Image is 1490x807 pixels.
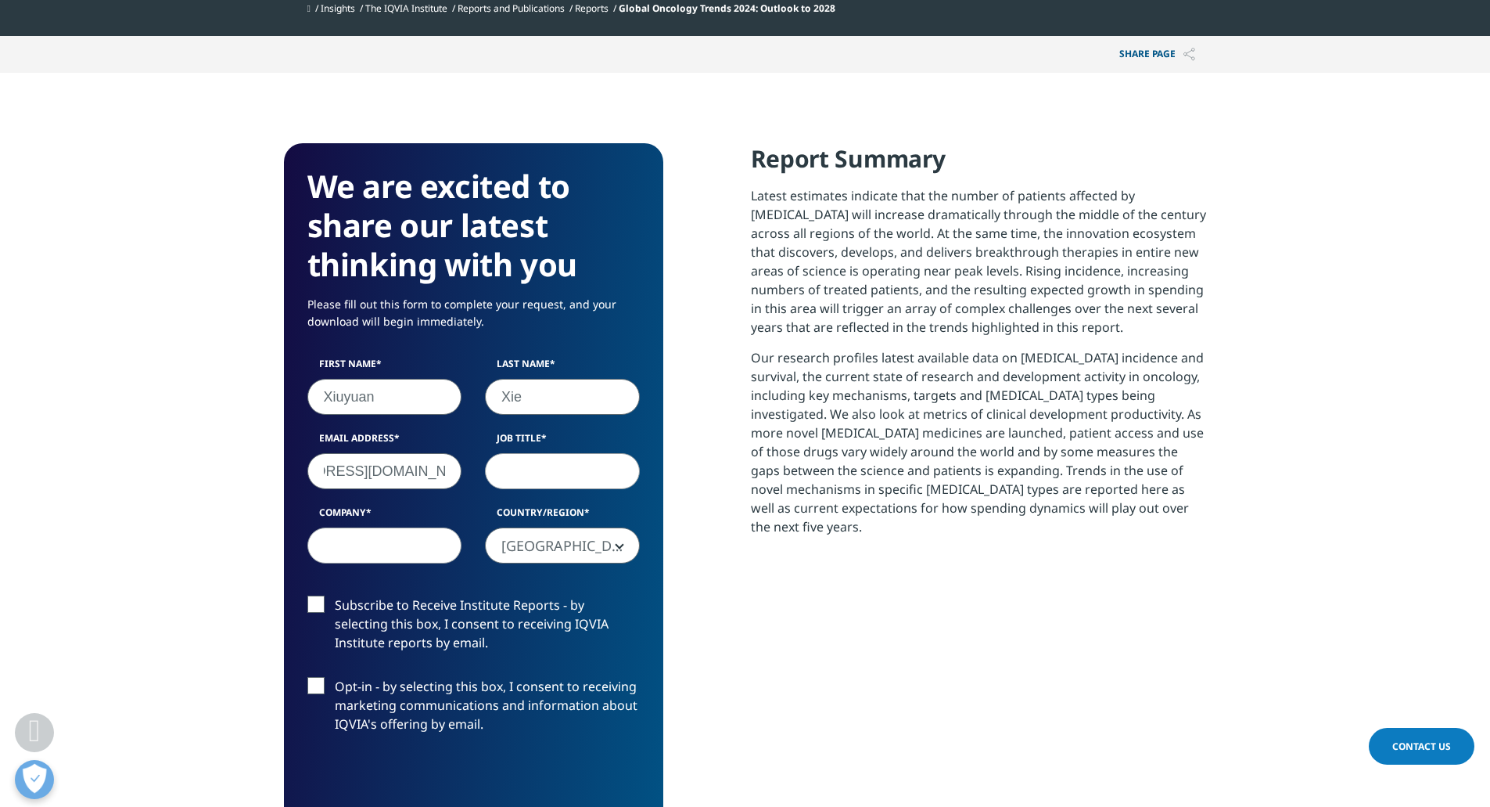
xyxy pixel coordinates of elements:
[485,528,640,564] span: China
[485,431,640,453] label: Job Title
[307,357,462,379] label: First Name
[1108,36,1207,73] p: Share PAGE
[365,2,447,15] a: The IQVIA Institute
[307,431,462,453] label: Email Address
[1183,48,1195,61] img: Share PAGE
[1108,36,1207,73] button: Share PAGEShare PAGE
[307,506,462,528] label: Company
[321,2,355,15] a: Insights
[307,167,640,284] h3: We are excited to share our latest thinking with you
[751,348,1207,548] p: Our research profiles latest available data on [MEDICAL_DATA] incidence and survival, the current...
[751,186,1207,348] p: Latest estimates indicate that the number of patients affected by [MEDICAL_DATA] will increase dr...
[485,506,640,528] label: Country/Region
[485,357,640,379] label: Last Name
[575,2,609,15] a: Reports
[486,528,639,564] span: China
[458,2,565,15] a: Reports and Publications
[307,296,640,342] p: Please fill out this form to complete your request, and your download will begin immediately.
[1392,740,1451,753] span: Contact Us
[619,2,835,15] span: Global Oncology Trends 2024: Outlook to 2028
[15,760,54,799] button: 打开偏好
[307,677,640,742] label: Opt-in - by selecting this box, I consent to receiving marketing communications and information a...
[751,143,1207,186] h4: Report Summary
[307,596,640,661] label: Subscribe to Receive Institute Reports - by selecting this box, I consent to receiving IQVIA Inst...
[1369,728,1474,765] a: Contact Us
